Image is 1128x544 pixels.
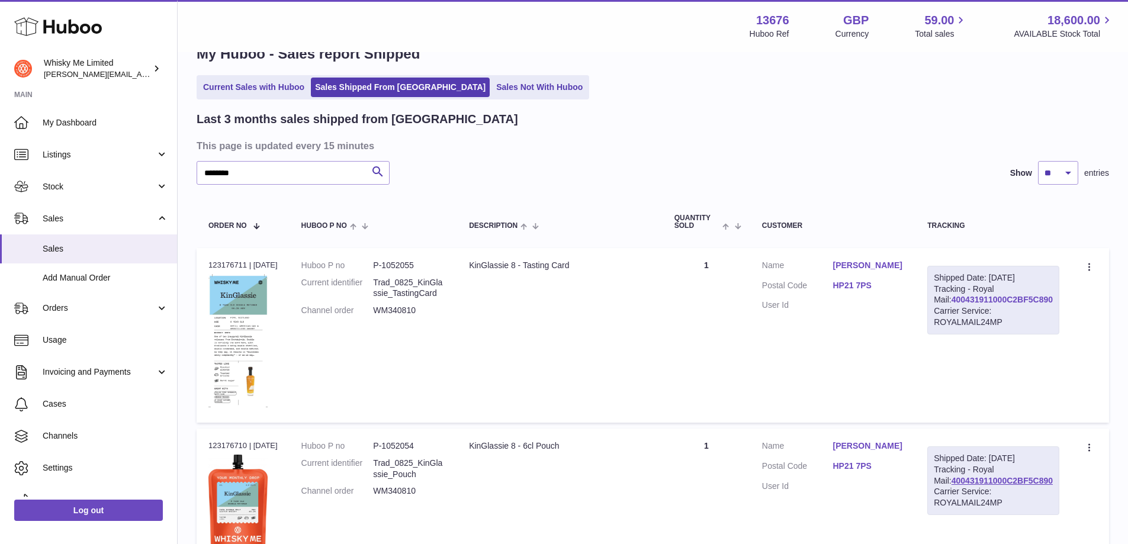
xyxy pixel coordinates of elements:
div: KinGlassie 8 - Tasting Card [469,260,651,271]
div: Shipped Date: [DATE] [934,453,1053,464]
h2: Last 3 months sales shipped from [GEOGRAPHIC_DATA] [197,111,518,127]
div: 123176711 | [DATE] [208,260,278,271]
dt: Postal Code [762,280,833,294]
span: 59.00 [924,12,954,28]
div: Carrier Service: ROYALMAIL24MP [934,305,1053,328]
a: 18,600.00 AVAILABLE Stock Total [1014,12,1114,40]
div: Carrier Service: ROYALMAIL24MP [934,486,1053,508]
span: Total sales [915,28,968,40]
dt: Name [762,440,833,455]
span: Order No [208,222,247,230]
span: entries [1084,168,1109,179]
span: Description [469,222,518,230]
div: Customer [762,222,904,230]
dt: Name [762,260,833,274]
span: My Dashboard [43,117,168,128]
span: Sales [43,213,156,224]
dd: Trad_0825_KinGlassie_TastingCard [373,277,445,300]
dt: User Id [762,300,833,311]
span: Stock [43,181,156,192]
span: AVAILABLE Stock Total [1014,28,1114,40]
strong: GBP [843,12,869,28]
span: 18,600.00 [1047,12,1100,28]
dd: Trad_0825_KinGlassie_Pouch [373,458,445,480]
img: 1752740623.png [208,274,268,408]
dt: User Id [762,481,833,492]
span: Add Manual Order [43,272,168,284]
span: Returns [43,494,168,506]
a: Log out [14,500,163,521]
span: Huboo P no [301,222,347,230]
span: Sales [43,243,168,255]
dd: WM340810 [373,485,445,497]
div: Whisky Me Limited [44,57,150,80]
div: Shipped Date: [DATE] [934,272,1053,284]
strong: 13676 [756,12,789,28]
img: frances@whiskyshop.com [14,60,32,78]
span: [PERSON_NAME][EMAIL_ADDRESS][DOMAIN_NAME] [44,69,237,79]
span: Cases [43,398,168,410]
a: 59.00 Total sales [915,12,968,40]
div: KinGlassie 8 - 6cl Pouch [469,440,651,452]
dt: Postal Code [762,461,833,475]
a: HP21 7PS [833,461,904,472]
a: [PERSON_NAME] [833,440,904,452]
dt: Channel order [301,305,374,316]
dt: Current identifier [301,458,374,480]
dt: Huboo P no [301,260,374,271]
a: 400431911000C2BF5C890 [952,476,1053,485]
div: Huboo Ref [750,28,789,40]
span: Listings [43,149,156,160]
dd: WM340810 [373,305,445,316]
a: Current Sales with Huboo [199,78,308,97]
div: Tracking - Royal Mail: [927,266,1059,334]
span: Channels [43,430,168,442]
h1: My Huboo - Sales report Shipped [197,44,1109,63]
a: Sales Shipped From [GEOGRAPHIC_DATA] [311,78,490,97]
span: Orders [43,302,156,314]
dt: Channel order [301,485,374,497]
a: Sales Not With Huboo [492,78,587,97]
div: Tracking [927,222,1059,230]
a: [PERSON_NAME] [833,260,904,271]
td: 1 [663,248,750,423]
dt: Current identifier [301,277,374,300]
span: Quantity Sold [674,214,720,230]
div: Currency [835,28,869,40]
div: 123176710 | [DATE] [208,440,278,451]
span: Usage [43,334,168,346]
span: Settings [43,462,168,474]
label: Show [1010,168,1032,179]
a: 400431911000C2BF5C890 [952,295,1053,304]
h3: This page is updated every 15 minutes [197,139,1106,152]
dd: P-1052054 [373,440,445,452]
span: Invoicing and Payments [43,366,156,378]
dt: Huboo P no [301,440,374,452]
a: HP21 7PS [833,280,904,291]
div: Tracking - Royal Mail: [927,446,1059,515]
dd: P-1052055 [373,260,445,271]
